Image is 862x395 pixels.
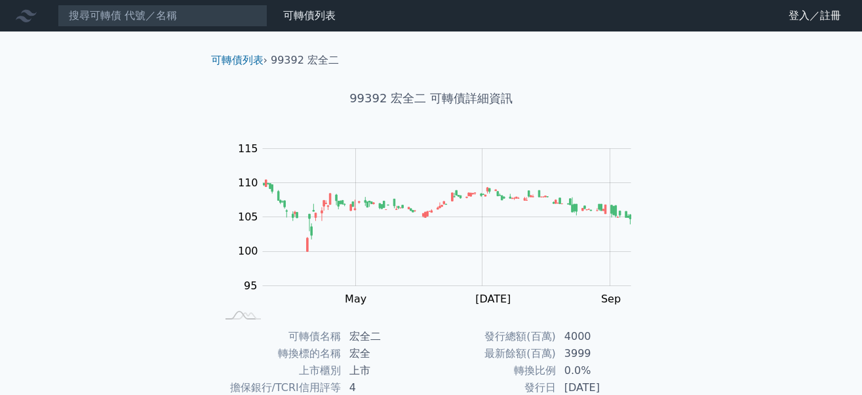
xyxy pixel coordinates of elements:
a: 可轉債列表 [283,9,336,22]
tspan: 115 [238,142,258,155]
input: 搜尋可轉債 代號／名稱 [58,5,267,27]
td: 上市櫃別 [216,362,342,379]
g: Chart [231,142,650,305]
tspan: Sep [601,293,621,305]
td: 4000 [557,328,646,345]
h1: 99392 宏全二 可轉債詳細資訊 [201,89,662,108]
a: 登入／註冊 [778,5,852,26]
td: 可轉債名稱 [216,328,342,345]
tspan: May [345,293,366,305]
td: 上市 [342,362,431,379]
td: 宏全二 [342,328,431,345]
tspan: 100 [238,245,258,257]
td: 最新餘額(百萬) [431,345,557,362]
td: 轉換比例 [431,362,557,379]
a: 可轉債列表 [211,54,264,66]
td: 發行總額(百萬) [431,328,557,345]
tspan: 95 [244,280,257,292]
td: 宏全 [342,345,431,362]
td: 轉換標的名稱 [216,345,342,362]
li: 99392 宏全二 [271,52,339,68]
td: 0.0% [557,362,646,379]
tspan: 110 [238,177,258,189]
li: › [211,52,267,68]
tspan: [DATE] [475,293,511,305]
tspan: 105 [238,211,258,223]
g: Series [263,180,631,252]
td: 3999 [557,345,646,362]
